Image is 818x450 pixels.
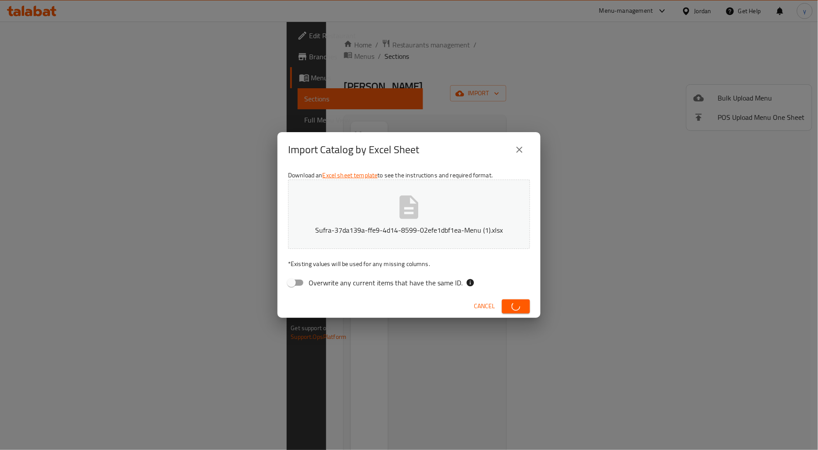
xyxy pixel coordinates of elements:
[509,139,530,160] button: close
[323,169,378,181] a: Excel sheet template
[474,301,495,312] span: Cancel
[466,278,475,287] svg: If the overwrite option isn't selected, then the items that match an existing ID will be ignored ...
[288,259,530,268] p: Existing values will be used for any missing columns.
[302,225,516,235] p: Sufra-37da139a-ffe9-4d14-8599-02efe1dbf1ea-Menu (1).xlsx
[277,167,541,295] div: Download an to see the instructions and required format.
[309,277,462,288] span: Overwrite any current items that have the same ID.
[288,143,419,157] h2: Import Catalog by Excel Sheet
[288,180,530,249] button: Sufra-37da139a-ffe9-4d14-8599-02efe1dbf1ea-Menu (1).xlsx
[470,298,498,314] button: Cancel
